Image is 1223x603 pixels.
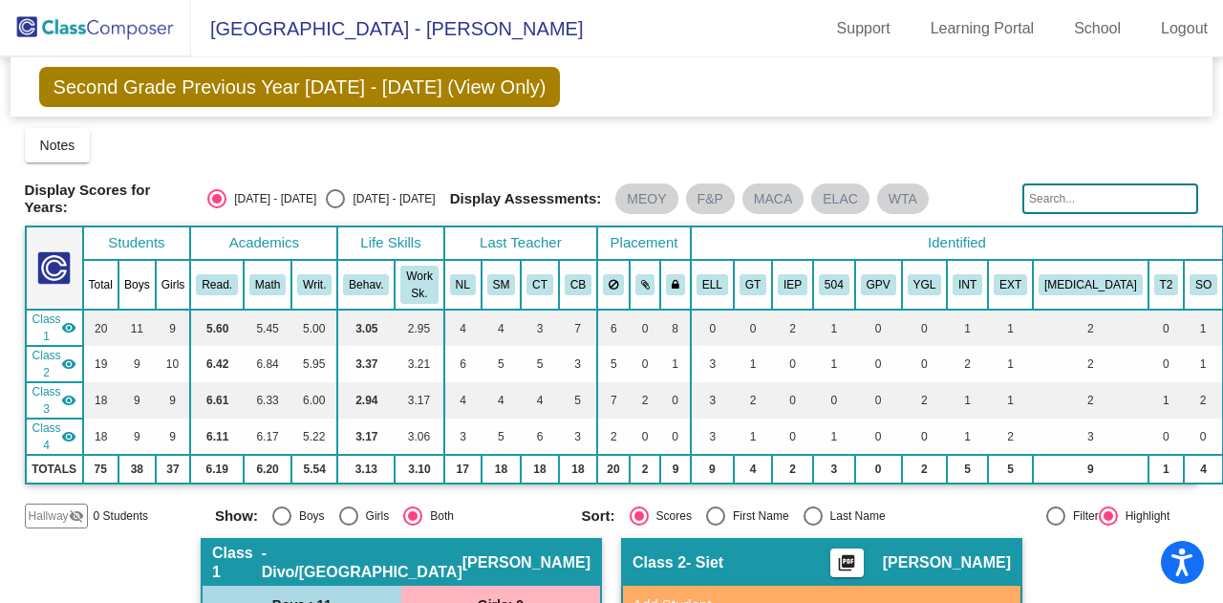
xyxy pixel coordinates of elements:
div: Highlight [1118,507,1170,525]
div: Last Name [823,507,886,525]
span: Class 2 [32,347,61,381]
td: 3.21 [395,346,443,382]
td: 9 [118,419,156,455]
button: Notes [25,128,91,162]
td: 0 [660,419,691,455]
td: 37 [156,455,191,484]
a: Learning Portal [915,13,1050,44]
td: TOTALS [26,455,83,484]
button: Writ. [297,274,332,295]
th: RTI Tier 3 [1033,260,1148,310]
td: 18 [482,455,522,484]
td: 4 [482,310,522,346]
td: 6 [444,346,482,382]
th: Placement [597,226,691,260]
div: [DATE] - [DATE] [226,190,316,207]
td: 6.11 [190,419,244,455]
td: 0 [660,382,691,419]
th: Young for Grade Level [902,260,948,310]
td: 9 [691,455,734,484]
td: 20 [83,310,118,346]
button: Read. [196,274,238,295]
td: 0 [1184,419,1223,455]
th: RTI Tier 2 [1148,260,1185,310]
td: 2 [630,455,661,484]
th: Keep with students [630,260,661,310]
button: Print Students Details [830,549,864,577]
th: English Language Learner [691,260,734,310]
td: 18 [559,455,597,484]
th: Total [83,260,118,310]
span: - Siet [686,553,723,572]
mat-chip: WTA [877,183,929,214]
mat-radio-group: Select an option [215,506,568,526]
th: Identified [691,226,1223,260]
div: Both [422,507,454,525]
mat-icon: visibility_off [69,508,84,524]
td: 4 [1184,455,1223,484]
th: Last Teacher [444,226,597,260]
th: Girls [156,260,191,310]
td: 5 [597,346,630,382]
div: Boys [291,507,325,525]
td: 5.00 [291,310,337,346]
th: Christina Brown [559,260,597,310]
td: 0 [902,310,948,346]
td: 0 [772,346,813,382]
td: 6 [521,419,559,455]
td: 1 [1184,310,1223,346]
div: Scores [649,507,692,525]
td: 18 [521,455,559,484]
button: Math [249,274,286,295]
span: Class 3 [32,383,61,418]
td: 20 [597,455,630,484]
td: 3.13 [337,455,395,484]
th: Academics [190,226,337,260]
button: YGL [908,274,942,295]
td: 9 [156,310,191,346]
span: Class 1 [212,544,262,582]
td: 7 [597,382,630,419]
td: 5 [559,382,597,419]
mat-icon: visibility [61,429,76,444]
th: Boys [118,260,156,310]
td: 18 [83,382,118,419]
th: Good Parent Volunteer [855,260,902,310]
td: 5 [988,455,1033,484]
div: Girls [358,507,390,525]
td: 2 [1033,310,1148,346]
span: 0 Students [94,507,148,525]
td: 5.22 [291,419,337,455]
td: 38 [118,455,156,484]
td: 18 [83,419,118,455]
td: 1 [813,419,855,455]
th: Caroline Tachine [521,260,559,310]
td: 10 [156,346,191,382]
mat-chip: MEOY [615,183,677,214]
td: 5.45 [244,310,291,346]
td: 0 [630,310,661,346]
mat-chip: F&P [686,183,735,214]
td: 6.19 [190,455,244,484]
button: CB [565,274,591,295]
td: 5.60 [190,310,244,346]
td: Jacqueline DiVirgilio - Divo/Bellezza [26,310,83,346]
button: CT [526,274,553,295]
button: T2 [1154,274,1179,295]
td: 6.84 [244,346,291,382]
td: 1 [947,419,988,455]
td: 0 [772,419,813,455]
a: School [1059,13,1136,44]
td: 1 [660,346,691,382]
td: 0 [855,310,902,346]
td: 6.42 [190,346,244,382]
td: 0 [772,382,813,419]
div: [DATE] - [DATE] [345,190,435,207]
td: 5 [482,346,522,382]
td: 1 [813,310,855,346]
td: 3 [1033,419,1148,455]
td: 0 [1148,346,1185,382]
td: 5 [521,346,559,382]
td: 0 [855,346,902,382]
span: [GEOGRAPHIC_DATA] - [PERSON_NAME] [191,13,583,44]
